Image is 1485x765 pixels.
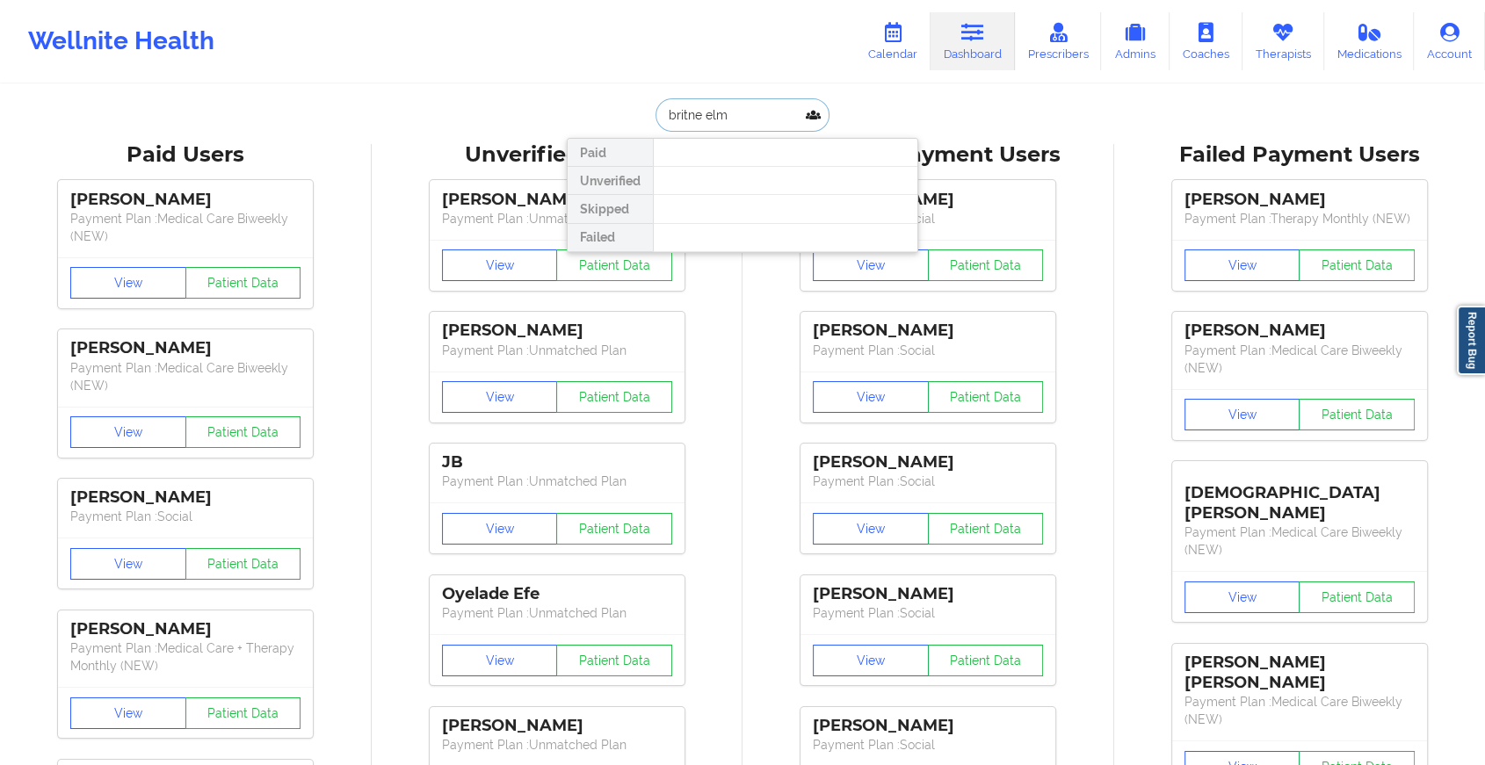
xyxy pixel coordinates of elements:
p: Payment Plan : Social [813,342,1043,359]
button: Patient Data [928,645,1044,676]
div: [DEMOGRAPHIC_DATA][PERSON_NAME] [1184,470,1415,523]
div: [PERSON_NAME] [70,487,301,508]
button: View [1184,249,1300,281]
p: Payment Plan : Medical Care Biweekly (NEW) [1184,523,1415,559]
div: [PERSON_NAME] [70,619,301,639]
div: [PERSON_NAME] [1184,190,1415,210]
p: Payment Plan : Unmatched Plan [442,604,672,622]
div: [PERSON_NAME] [813,321,1043,341]
div: Failed Payment Users [1126,141,1474,169]
p: Payment Plan : Unmatched Plan [442,473,672,490]
div: [PERSON_NAME] [70,338,301,358]
button: View [70,416,186,448]
button: View [70,267,186,299]
button: Patient Data [185,267,301,299]
button: View [1184,399,1300,430]
div: [PERSON_NAME] [442,190,672,210]
p: Payment Plan : Medical Care Biweekly (NEW) [70,359,301,394]
div: JB [442,452,672,473]
p: Payment Plan : Therapy Monthly (NEW) [1184,210,1415,227]
a: Calendar [855,12,931,70]
p: Payment Plan : Unmatched Plan [442,736,672,754]
button: View [70,697,186,729]
p: Payment Plan : Unmatched Plan [442,342,672,359]
button: Patient Data [1299,249,1415,281]
p: Payment Plan : Medical Care + Therapy Monthly (NEW) [70,639,301,675]
button: View [813,645,929,676]
div: [PERSON_NAME] [70,190,301,210]
button: View [813,513,929,545]
p: Payment Plan : Social [813,210,1043,227]
p: Payment Plan : Medical Care Biweekly (NEW) [1184,693,1415,728]
button: Patient Data [185,416,301,448]
div: [PERSON_NAME] [813,190,1043,210]
p: Payment Plan : Social [813,736,1043,754]
div: [PERSON_NAME] [813,716,1043,736]
a: Coaches [1170,12,1242,70]
a: Medications [1324,12,1415,70]
button: View [442,513,558,545]
button: Patient Data [556,513,672,545]
div: Unverified Users [384,141,731,169]
button: Patient Data [928,381,1044,413]
p: Payment Plan : Social [813,473,1043,490]
button: View [442,249,558,281]
div: Skipped [568,195,653,223]
div: Failed [568,224,653,252]
div: [PERSON_NAME] [PERSON_NAME] [1184,653,1415,693]
a: Prescribers [1015,12,1102,70]
button: Patient Data [556,645,672,676]
div: Unverified [568,167,653,195]
p: Payment Plan : Medical Care Biweekly (NEW) [70,210,301,245]
a: Admins [1101,12,1170,70]
button: Patient Data [928,513,1044,545]
a: Account [1414,12,1485,70]
button: Patient Data [185,697,301,729]
div: Skipped Payment Users [755,141,1102,169]
div: Paid Users [12,141,359,169]
button: Patient Data [556,249,672,281]
button: View [813,381,929,413]
button: Patient Data [1299,581,1415,613]
button: View [1184,581,1300,613]
div: [PERSON_NAME] [442,321,672,341]
div: [PERSON_NAME] [1184,321,1415,341]
button: View [442,381,558,413]
button: View [813,249,929,281]
div: Oyelade Efe [442,584,672,604]
button: View [442,645,558,676]
a: Report Bug [1457,306,1485,375]
p: Payment Plan : Social [813,604,1043,622]
button: Patient Data [556,381,672,413]
div: Paid [568,139,653,167]
a: Dashboard [931,12,1015,70]
div: [PERSON_NAME] [813,452,1043,473]
button: View [70,548,186,580]
div: [PERSON_NAME] [813,584,1043,604]
p: Payment Plan : Unmatched Plan [442,210,672,227]
p: Payment Plan : Social [70,508,301,525]
a: Therapists [1242,12,1324,70]
div: [PERSON_NAME] [442,716,672,736]
button: Patient Data [1299,399,1415,430]
button: Patient Data [185,548,301,580]
button: Patient Data [928,249,1044,281]
p: Payment Plan : Medical Care Biweekly (NEW) [1184,342,1415,377]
